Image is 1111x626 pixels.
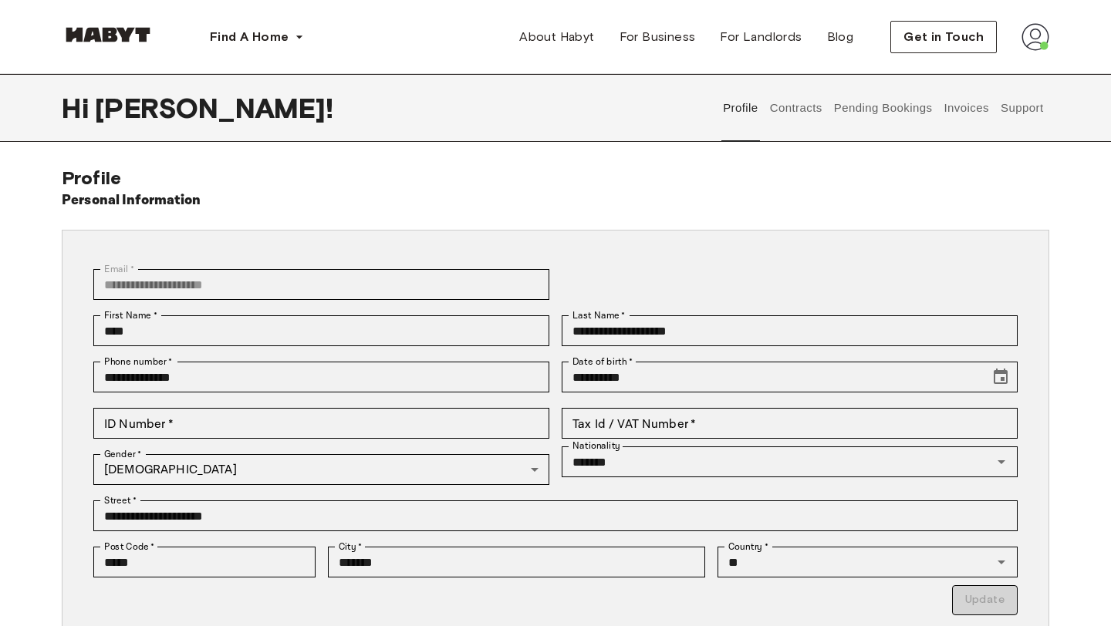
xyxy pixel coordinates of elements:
button: Find A Home [198,22,316,52]
label: Post Code [104,540,155,554]
button: Profile [721,74,761,142]
img: avatar [1022,23,1049,51]
label: Email [104,262,134,276]
button: Support [998,74,1045,142]
div: You can't change your email address at the moment. Please reach out to customer support in case y... [93,269,549,300]
button: Choose date, selected date is Jan 21, 2007 [985,362,1016,392]
label: Street [104,493,137,507]
label: City [339,540,363,554]
button: Invoices [942,74,991,142]
label: Last Name [572,308,626,322]
span: About Habyt [519,28,594,46]
a: Blog [815,22,866,52]
label: Gender [104,447,141,461]
span: [PERSON_NAME] ! [95,92,333,124]
div: user profile tabs [718,74,1049,142]
button: Get in Touch [890,21,997,53]
span: For Landlords [720,28,802,46]
span: Hi [62,92,95,124]
span: Get in Touch [903,28,984,46]
label: Nationality [572,439,620,453]
a: For Business [607,22,708,52]
label: Phone number [104,355,173,369]
img: Habyt [62,27,154,42]
label: Date of birth [572,355,633,369]
a: For Landlords [707,22,814,52]
button: Open [991,451,1012,473]
span: Find A Home [210,28,289,46]
h6: Personal Information [62,190,201,211]
label: First Name [104,308,157,322]
button: Pending Bookings [832,74,934,142]
button: Contracts [768,74,824,142]
a: About Habyt [507,22,606,52]
span: For Business [620,28,696,46]
button: Open [991,551,1012,573]
div: [DEMOGRAPHIC_DATA] [93,454,549,485]
label: Country [728,540,768,554]
span: Blog [827,28,854,46]
span: Profile [62,167,121,189]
